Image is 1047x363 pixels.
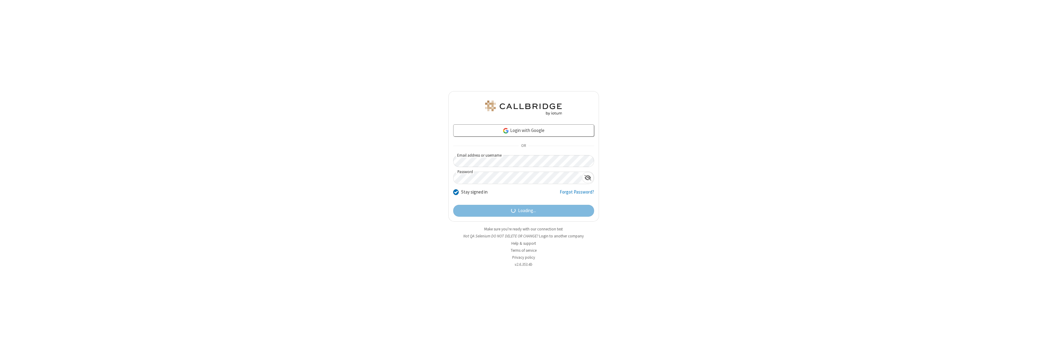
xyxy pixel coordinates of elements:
[518,207,536,214] span: Loading...
[502,127,509,134] img: google-icon.png
[453,155,594,167] input: Email address or username
[461,189,488,196] label: Stay signed in
[582,172,594,183] div: Show password
[484,226,563,232] a: Make sure you're ready with our connection test
[519,142,528,150] span: OR
[539,233,584,239] button: Login to another company
[453,205,594,217] button: Loading...
[448,233,599,239] li: Not QA Selenium DO NOT DELETE OR CHANGE?
[448,262,599,267] li: v2.6.353.4b
[512,255,535,260] a: Privacy policy
[453,172,582,184] input: Password
[484,101,563,115] img: QA Selenium DO NOT DELETE OR CHANGE
[511,241,536,246] a: Help & support
[560,189,594,200] a: Forgot Password?
[511,248,537,253] a: Terms of service
[453,124,594,137] a: Login with Google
